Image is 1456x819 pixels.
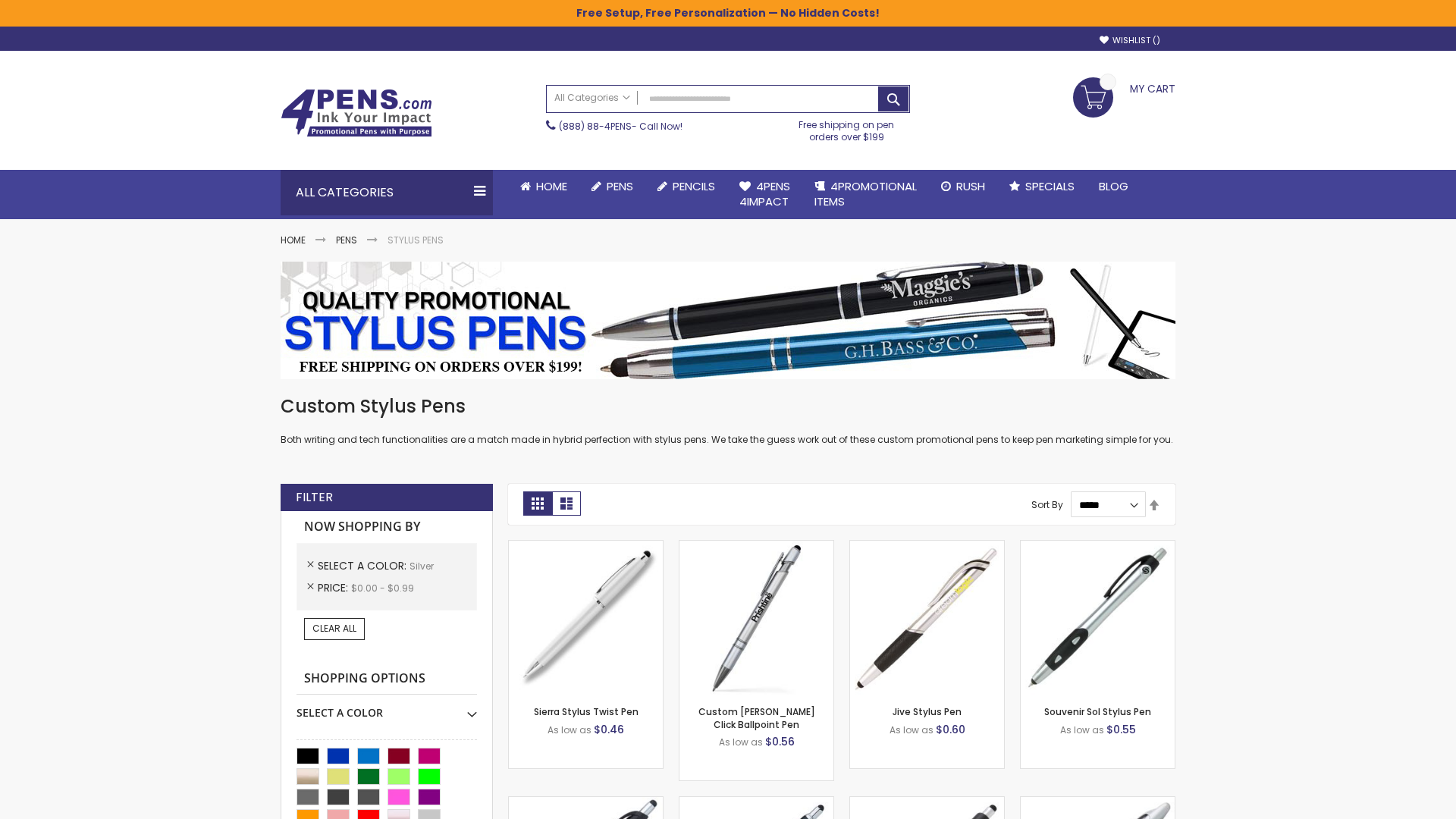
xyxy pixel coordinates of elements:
[956,178,985,194] span: Rush
[297,663,477,695] strong: Shopping Options
[1087,170,1141,203] a: Blog
[336,234,357,246] a: Pens
[893,705,962,718] a: Jive Stylus Pen
[304,618,365,639] a: Clear All
[281,262,1175,379] img: Stylus Pens
[679,540,833,553] a: Custom Alex II Click Ballpoint Pen-Silver
[1099,178,1128,194] span: Blog
[1031,498,1063,511] label: Sort By
[698,705,815,730] a: Custom [PERSON_NAME] Click Ballpoint Pen
[559,120,682,133] span: - Call Now!
[534,705,639,718] a: Sierra Stylus Twist Pen
[281,394,1175,447] div: Both writing and tech functionalities are a match made in hybrid perfection with stylus pens. We ...
[645,170,727,203] a: Pencils
[1044,705,1151,718] a: Souvenir Sol Stylus Pen
[814,178,917,209] span: 4PROMOTIONAL ITEMS
[673,178,715,194] span: Pencils
[929,170,997,203] a: Rush
[281,234,306,246] a: Home
[536,178,567,194] span: Home
[523,491,552,516] strong: Grid
[594,722,624,737] span: $0.46
[1021,541,1175,695] img: Souvenir Sol Stylus Pen-Silver
[281,89,432,137] img: 4Pens Custom Pens and Promotional Products
[318,580,351,595] span: Price
[281,170,493,215] div: All Categories
[509,796,663,809] a: React Stylus Grip Pen-Silver
[739,178,790,209] span: 4Pens 4impact
[509,540,663,553] a: Stypen-35-Silver
[297,511,477,543] strong: Now Shopping by
[388,234,444,246] strong: Stylus Pens
[1100,35,1160,46] a: Wishlist
[1025,178,1075,194] span: Specials
[850,541,1004,695] img: Jive Stylus Pen-Silver
[1021,796,1175,809] a: Twist Highlighter-Pen Stylus Combo-Silver
[850,796,1004,809] a: Souvenir® Emblem Stylus Pen-Silver
[547,86,638,111] a: All Categories
[783,113,911,143] div: Free shipping on pen orders over $199
[409,560,434,573] span: Silver
[579,170,645,203] a: Pens
[765,734,795,749] span: $0.56
[997,170,1087,203] a: Specials
[559,120,632,133] a: (888) 88-4PENS
[281,394,1175,419] h1: Custom Stylus Pens
[890,723,934,736] span: As low as
[719,736,763,748] span: As low as
[936,722,965,737] span: $0.60
[548,723,591,736] span: As low as
[508,170,579,203] a: Home
[1021,540,1175,553] a: Souvenir Sol Stylus Pen-Silver
[1060,723,1104,736] span: As low as
[296,489,333,506] strong: Filter
[554,92,630,104] span: All Categories
[312,622,356,635] span: Clear All
[1106,722,1136,737] span: $0.55
[802,170,929,219] a: 4PROMOTIONALITEMS
[679,796,833,809] a: Epiphany Stylus Pens-Silver
[679,541,833,695] img: Custom Alex II Click Ballpoint Pen-Silver
[297,695,477,720] div: Select A Color
[509,541,663,695] img: Stypen-35-Silver
[318,558,409,573] span: Select A Color
[607,178,633,194] span: Pens
[351,582,414,595] span: $0.00 - $0.99
[727,170,802,219] a: 4Pens4impact
[850,540,1004,553] a: Jive Stylus Pen-Silver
